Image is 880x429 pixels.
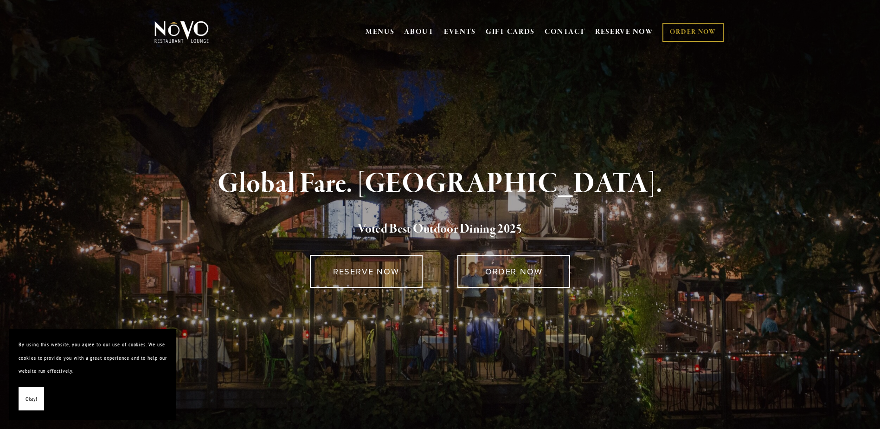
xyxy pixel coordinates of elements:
img: Novo Restaurant &amp; Lounge [153,20,211,44]
a: ORDER NOW [662,23,723,42]
h2: 5 [170,220,711,239]
section: Cookie banner [9,329,176,420]
a: ABOUT [404,27,434,37]
a: ORDER NOW [457,255,570,288]
a: CONTACT [545,23,585,41]
a: MENUS [366,27,395,37]
strong: Global Fare. [GEOGRAPHIC_DATA]. [218,166,662,201]
a: RESERVE NOW [310,255,423,288]
a: Voted Best Outdoor Dining 202 [358,221,516,239]
a: RESERVE NOW [595,23,654,41]
button: Okay! [19,387,44,411]
span: Okay! [26,392,37,406]
p: By using this website, you agree to our use of cookies. We use cookies to provide you with a grea... [19,338,167,378]
a: EVENTS [444,27,476,37]
a: GIFT CARDS [486,23,535,41]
